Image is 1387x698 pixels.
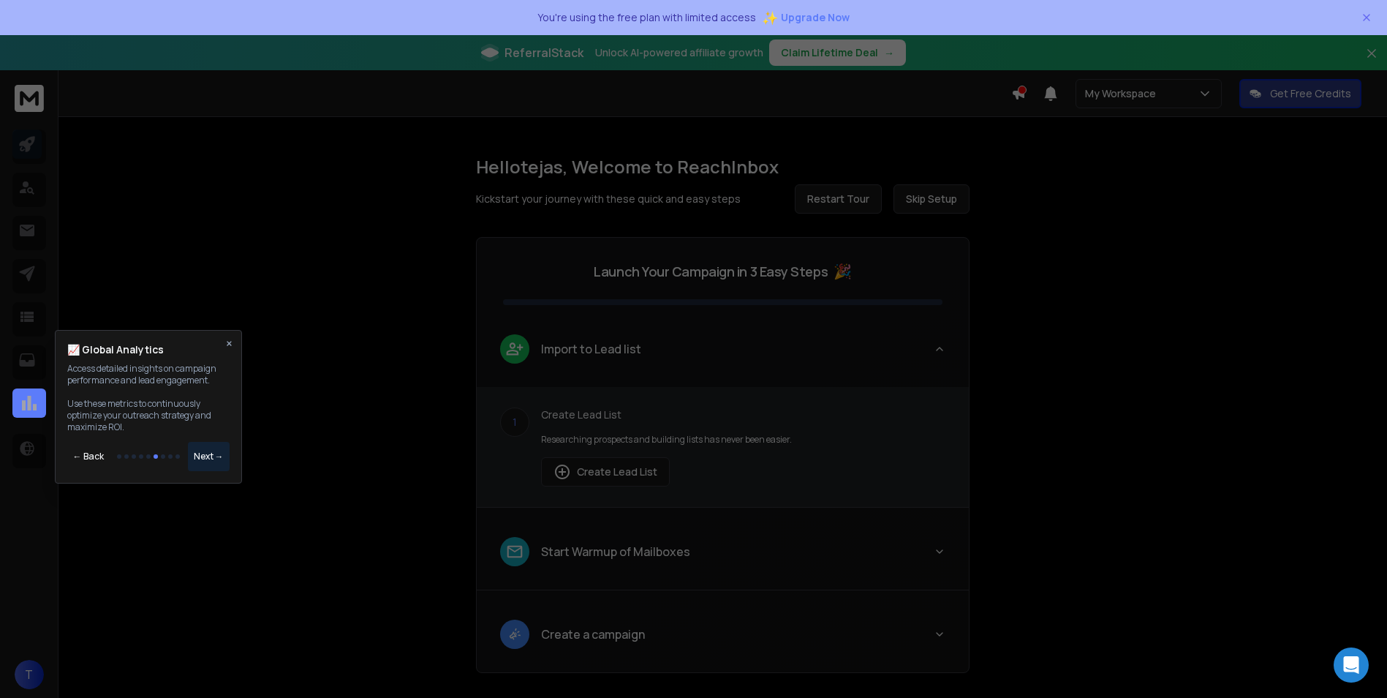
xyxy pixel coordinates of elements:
[906,192,957,206] span: Skip Setup
[477,608,969,672] button: leadCreate a campaign
[834,261,852,282] span: 🎉
[67,442,110,471] button: ← Back
[795,184,882,214] button: Restart Tour
[15,660,44,689] button: T
[1362,44,1381,79] button: Close banner
[1085,86,1162,101] p: My Workspace
[537,10,756,25] p: You're using the free plan with limited access
[541,434,945,446] p: Researching prospects and building lists has never been easier.
[226,337,233,350] button: ×
[884,45,894,60] span: →
[67,363,230,433] p: Access detailed insights on campaign performance and lead engagement. Use these metrics to contin...
[477,525,969,590] button: leadStart Warmup of Mailboxes
[541,340,641,358] p: Import to Lead list
[769,40,906,66] button: Claim Lifetime Deal→
[505,625,524,643] img: lead
[541,626,645,643] p: Create a campaign
[67,342,164,357] h4: 📈 Global Analytics
[500,408,529,437] div: 1
[762,3,850,32] button: ✨Upgrade Now
[541,543,690,560] p: Start Warmup of Mailboxes
[476,155,970,179] h1: Hello tejas , Welcome to ReachInbox
[893,184,970,214] button: Skip Setup
[477,323,969,387] button: leadImport to Lead list
[1239,79,1361,108] button: Get Free Credits
[1270,86,1351,101] p: Get Free Credits
[476,192,741,206] p: Kickstart your journey with these quick and easy steps
[477,387,969,507] div: leadImport to Lead list
[505,339,524,358] img: lead
[541,408,945,422] p: Create Lead List
[1334,648,1369,683] div: Open Intercom Messenger
[541,457,670,487] button: Create Lead List
[781,10,850,25] span: Upgrade Now
[594,261,828,282] p: Launch Your Campaign in 3 Easy Steps
[595,45,763,60] p: Unlock AI-powered affiliate growth
[762,7,778,28] span: ✨
[504,44,583,61] span: ReferralStack
[505,542,524,561] img: lead
[188,442,230,471] button: Next →
[553,463,571,481] img: lead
